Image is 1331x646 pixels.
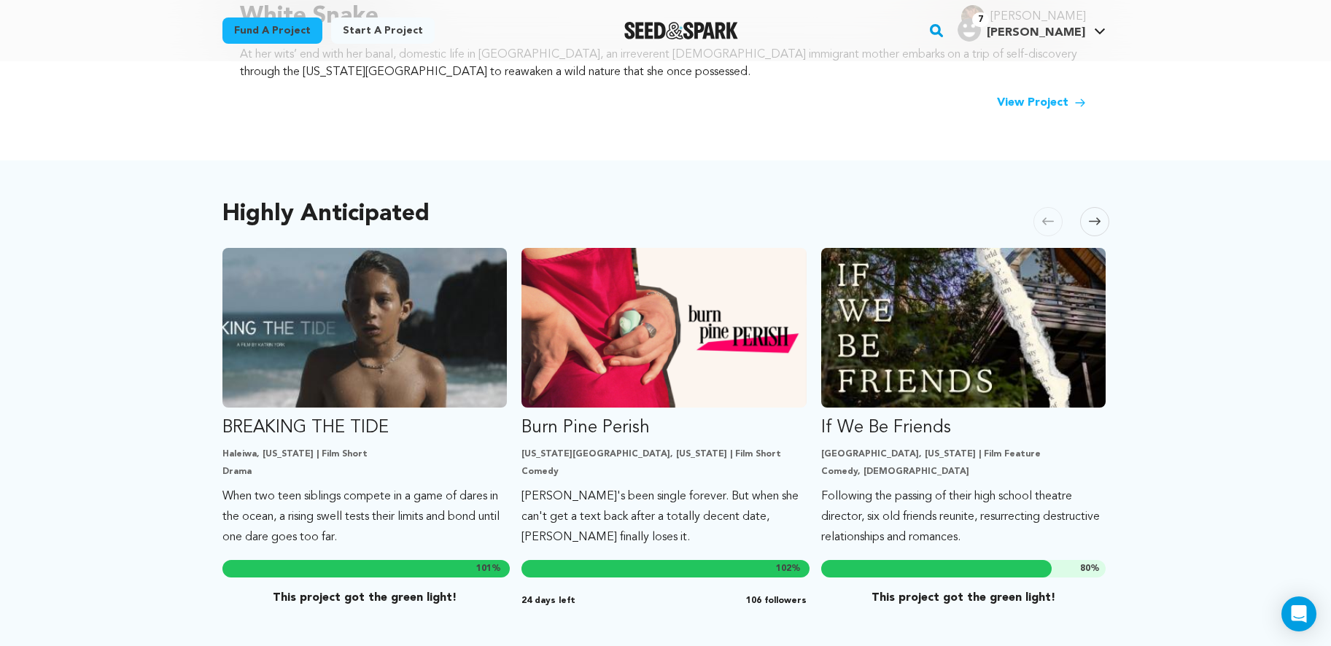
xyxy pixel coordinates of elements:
[821,486,1106,548] p: Following the passing of their high school theatre director, six old friends reunite, resurrectin...
[821,248,1106,548] a: Fund If We Be Friends
[476,563,501,575] span: %
[476,564,492,573] span: 101
[222,448,508,460] p: Haleiwa, [US_STATE] | Film Short
[331,17,435,44] a: Start a project
[1281,596,1316,631] div: Open Intercom Messenger
[222,466,508,478] p: Drama
[821,589,1106,607] p: This project got the green light!
[997,94,1086,112] a: View Project
[521,416,807,440] p: Burn Pine Perish
[776,563,801,575] span: %
[958,18,1085,42] div: Charlie C.'s Profile
[746,595,807,607] span: 106 followers
[240,46,1086,81] p: At her wits’ end with her banal, domestic life in [GEOGRAPHIC_DATA], an irreverent [DEMOGRAPHIC_D...
[955,15,1109,46] span: Charlie C.'s Profile
[955,15,1109,42] a: Charlie C.'s Profile
[821,416,1106,440] p: If We Be Friends
[222,204,430,225] h2: Highly Anticipated
[222,589,508,607] p: This project got the green light!
[521,248,807,548] a: Fund Burn Pine Perish
[776,564,791,573] span: 102
[521,466,807,478] p: Comedy
[222,416,508,440] p: BREAKING THE TIDE
[958,18,981,42] img: user.png
[1080,564,1090,573] span: 80
[624,22,739,39] img: Seed&Spark Logo Dark Mode
[821,448,1106,460] p: [GEOGRAPHIC_DATA], [US_STATE] | Film Feature
[972,12,989,27] span: 7
[521,595,575,607] span: 24 days left
[821,466,1106,478] p: Comedy, [DEMOGRAPHIC_DATA]
[987,27,1085,39] span: [PERSON_NAME]
[1080,563,1100,575] span: %
[222,17,322,44] a: Fund a project
[624,22,739,39] a: Seed&Spark Homepage
[521,448,807,460] p: [US_STATE][GEOGRAPHIC_DATA], [US_STATE] | Film Short
[521,486,807,548] p: [PERSON_NAME]'s been single forever. But when she can't get a text back after a totally decent da...
[222,486,508,548] p: When two teen siblings compete in a game of dares in the ocean, a rising swell tests their limits...
[222,248,508,548] a: Fund BREAKING THE TIDE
